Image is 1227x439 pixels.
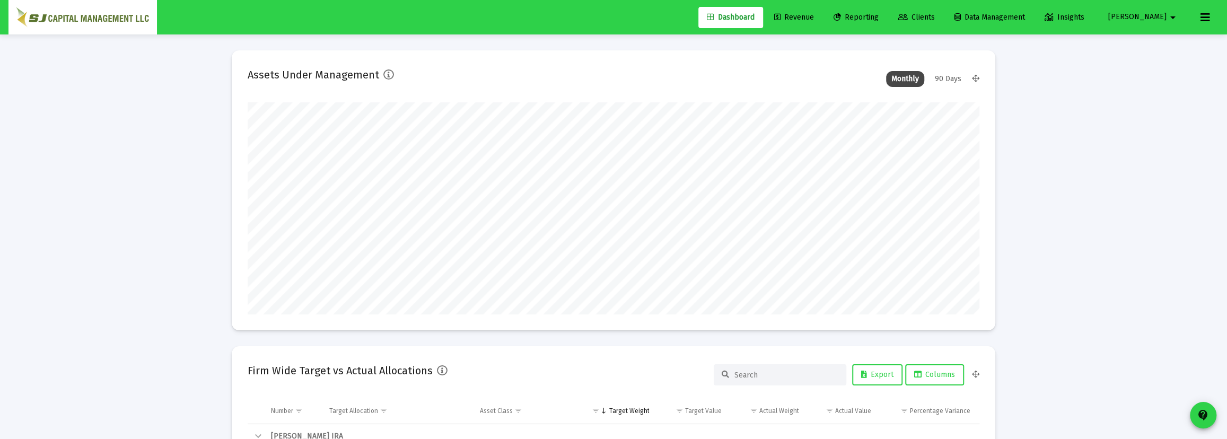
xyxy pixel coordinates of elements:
[698,7,763,28] a: Dashboard
[898,13,935,22] span: Clients
[1036,7,1093,28] a: Insights
[905,364,964,385] button: Columns
[656,398,729,424] td: Column Target Value
[295,407,303,415] span: Show filter options for column 'Number'
[1045,13,1084,22] span: Insights
[729,398,807,424] td: Column Actual Weight
[472,398,580,424] td: Column Asset Class
[879,398,977,424] td: Column Percentage Variance
[759,407,799,415] div: Actual Weight
[271,407,293,415] div: Number
[16,7,149,28] img: Dashboard
[609,407,649,415] div: Target Weight
[1167,7,1179,28] mat-icon: arrow_drop_down
[834,13,879,22] span: Reporting
[1108,13,1167,22] span: [PERSON_NAME]
[914,370,955,379] span: Columns
[835,407,871,415] div: Actual Value
[749,407,757,415] span: Show filter options for column 'Actual Weight'
[826,407,834,415] span: Show filter options for column 'Actual Value'
[806,398,879,424] td: Column Actual Value
[591,407,599,415] span: Show filter options for column 'Target Weight'
[930,71,967,87] div: 90 Days
[900,407,908,415] span: Show filter options for column 'Percentage Variance'
[707,13,755,22] span: Dashboard
[322,398,472,424] td: Column Target Allocation
[264,398,322,424] td: Column Number
[580,398,656,424] td: Column Target Weight
[676,407,683,415] span: Show filter options for column 'Target Value'
[734,371,838,380] input: Search
[1095,6,1192,28] button: [PERSON_NAME]
[978,398,1062,424] td: Column Dollar Variance
[380,407,388,415] span: Show filter options for column 'Target Allocation'
[514,407,522,415] span: Show filter options for column 'Asset Class'
[954,13,1025,22] span: Data Management
[774,13,814,22] span: Revenue
[852,364,902,385] button: Export
[861,370,893,379] span: Export
[910,407,970,415] div: Percentage Variance
[886,71,924,87] div: Monthly
[685,407,722,415] div: Target Value
[480,407,513,415] div: Asset Class
[890,7,943,28] a: Clients
[1197,409,1210,422] mat-icon: contact_support
[946,7,1033,28] a: Data Management
[766,7,822,28] a: Revenue
[329,407,378,415] div: Target Allocation
[248,362,433,379] h2: Firm Wide Target vs Actual Allocations
[825,7,887,28] a: Reporting
[248,66,379,83] h2: Assets Under Management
